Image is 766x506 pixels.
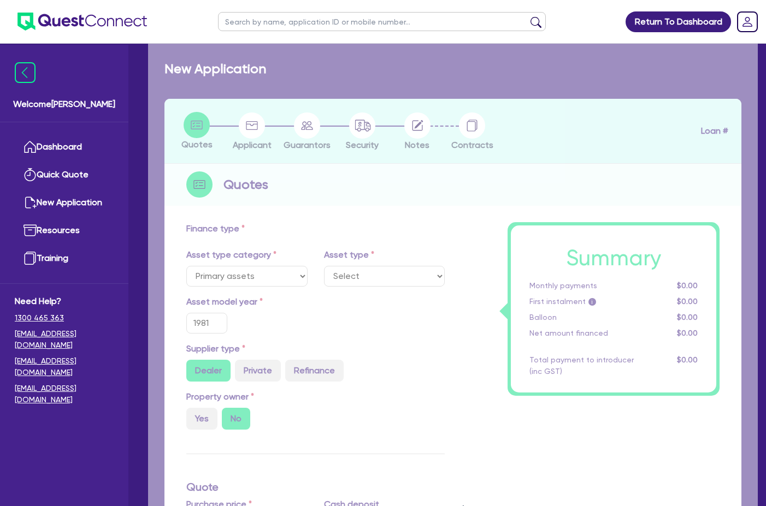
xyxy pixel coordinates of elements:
a: [EMAIL_ADDRESS][DOMAIN_NAME] [15,383,114,406]
a: Training [15,245,114,272]
a: [EMAIL_ADDRESS][DOMAIN_NAME] [15,355,114,378]
a: [EMAIL_ADDRESS][DOMAIN_NAME] [15,328,114,351]
a: Quick Quote [15,161,114,189]
a: New Application [15,189,114,217]
a: Dashboard [15,133,114,161]
input: Search by name, application ID or mobile number... [218,12,546,31]
a: Dropdown toggle [733,8,762,36]
img: quick-quote [23,168,37,181]
a: Resources [15,217,114,245]
img: new-application [23,196,37,209]
img: quest-connect-logo-blue [17,13,147,31]
img: resources [23,224,37,237]
tcxspan: Call 1300 465 363 via 3CX [15,313,64,322]
span: Welcome [PERSON_NAME] [13,98,115,111]
img: icon-menu-close [15,62,36,83]
a: Return To Dashboard [626,11,731,32]
img: training [23,252,37,265]
span: Need Help? [15,295,114,308]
